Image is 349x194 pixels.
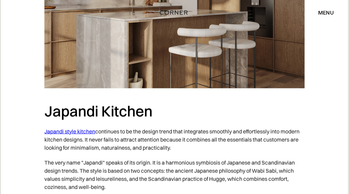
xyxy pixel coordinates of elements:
div: menu [318,10,334,15]
div: menu [311,7,334,18]
h2: Japandi Kitchen [44,102,305,121]
p: continues to be the design trend that integrates smoothly and effortlessly into modern kitchen de... [44,124,305,155]
a: home [160,8,189,17]
a: Japandi style kitchen [44,128,95,135]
